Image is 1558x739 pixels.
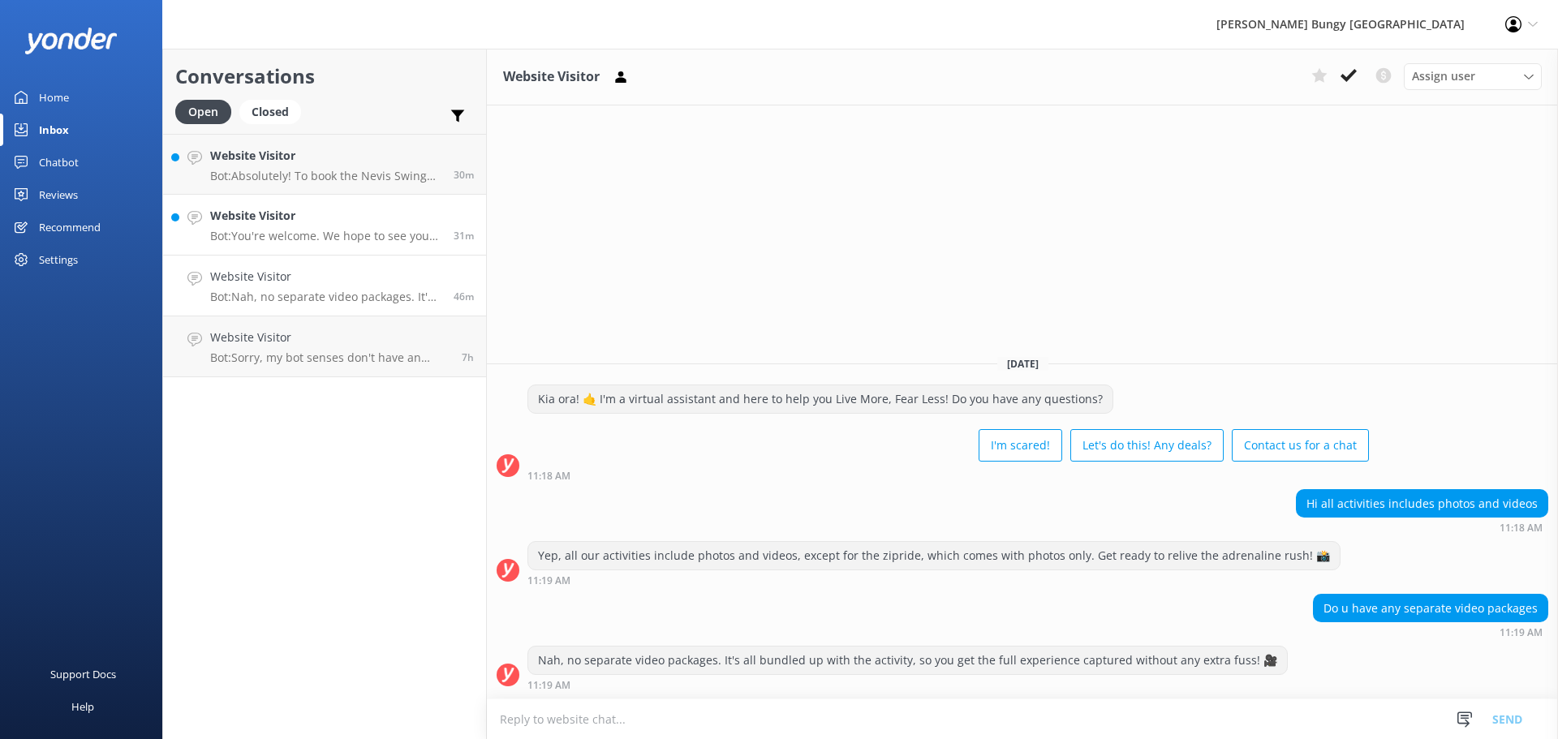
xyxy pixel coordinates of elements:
h4: Website Visitor [210,268,441,286]
strong: 11:18 AM [1500,523,1543,533]
a: Website VisitorBot:You're welcome. We hope to see you at one of our [PERSON_NAME] locations soon!31m [163,195,486,256]
div: Assign User [1404,63,1542,89]
div: Oct 16 2025 11:19am (UTC +13:00) Pacific/Auckland [1313,626,1548,638]
div: Help [71,690,94,723]
div: Nah, no separate video packages. It's all bundled up with the activity, so you get the full exper... [528,647,1287,674]
div: Open [175,100,231,124]
span: Oct 16 2025 04:20am (UTC +13:00) Pacific/Auckland [462,350,474,364]
strong: 11:19 AM [527,681,570,690]
strong: 11:18 AM [527,471,570,481]
div: Oct 16 2025 11:19am (UTC +13:00) Pacific/Auckland [527,679,1288,690]
div: Oct 16 2025 11:19am (UTC +13:00) Pacific/Auckland [527,574,1341,586]
div: Oct 16 2025 11:18am (UTC +13:00) Pacific/Auckland [527,470,1369,481]
p: Bot: Sorry, my bot senses don't have an answer for that, please try and rephrase your question, I... [210,350,450,365]
strong: 11:19 AM [527,576,570,586]
button: I'm scared! [979,429,1062,462]
strong: 11:19 AM [1500,628,1543,638]
button: Contact us for a chat [1232,429,1369,462]
h4: Website Visitor [210,329,450,346]
div: Reviews [39,178,78,211]
a: Open [175,102,239,120]
a: Website VisitorBot:Nah, no separate video packages. It's all bundled up with the activity, so you... [163,256,486,316]
h2: Conversations [175,61,474,92]
div: Yep, all our activities include photos and videos, except for the zipride, which comes with photo... [528,542,1340,569]
div: Chatbot [39,146,79,178]
span: Assign user [1412,67,1475,85]
a: Website VisitorBot:Absolutely! To book the Nevis Swing and Kawarau Bungy combo, jump on our websi... [163,134,486,195]
div: Kia ora! 🤙 I'm a virtual assistant and here to help you Live More, Fear Less! Do you have any que... [528,385,1113,413]
h4: Website Visitor [210,147,441,165]
div: Hi all activities includes photos and videos [1297,490,1547,518]
div: Recommend [39,211,101,243]
div: Home [39,81,69,114]
div: Inbox [39,114,69,146]
span: [DATE] [997,357,1048,371]
span: Oct 16 2025 11:19am (UTC +13:00) Pacific/Auckland [454,290,474,303]
span: Oct 16 2025 11:34am (UTC +13:00) Pacific/Auckland [454,229,474,243]
p: Bot: Absolutely! To book the Nevis Swing and Kawarau Bungy combo, jump on our website, give us a ... [210,169,441,183]
h4: Website Visitor [210,207,441,225]
a: Closed [239,102,309,120]
div: Closed [239,100,301,124]
h3: Website Visitor [503,67,600,88]
div: Support Docs [50,658,116,690]
img: yonder-white-logo.png [24,28,118,54]
p: Bot: Nah, no separate video packages. It's all bundled up with the activity, so you get the full ... [210,290,441,304]
span: Oct 16 2025 11:36am (UTC +13:00) Pacific/Auckland [454,168,474,182]
button: Let's do this! Any deals? [1070,429,1224,462]
a: Website VisitorBot:Sorry, my bot senses don't have an answer for that, please try and rephrase yo... [163,316,486,377]
p: Bot: You're welcome. We hope to see you at one of our [PERSON_NAME] locations soon! [210,229,441,243]
div: Oct 16 2025 11:18am (UTC +13:00) Pacific/Auckland [1296,522,1548,533]
div: Do u have any separate video packages [1314,595,1547,622]
div: Settings [39,243,78,276]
